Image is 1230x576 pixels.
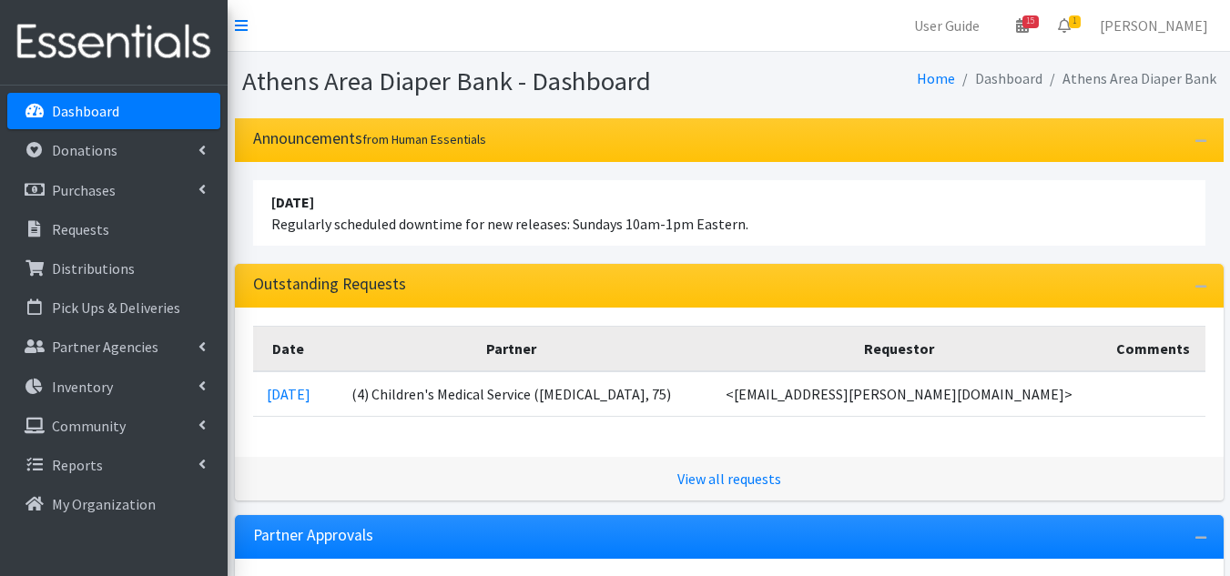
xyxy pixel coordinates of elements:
span: 1 [1069,15,1081,28]
li: Regularly scheduled downtime for new releases: Sundays 10am-1pm Eastern. [253,180,1205,246]
th: Comments [1101,326,1205,371]
p: Reports [52,456,103,474]
a: [PERSON_NAME] [1085,7,1223,44]
th: Date [253,326,325,371]
li: Athens Area Diaper Bank [1042,66,1216,92]
a: 1 [1043,7,1085,44]
td: (4) Children's Medical Service ([MEDICAL_DATA], 75) [324,371,697,417]
th: Partner [324,326,697,371]
li: Dashboard [955,66,1042,92]
a: Pick Ups & Deliveries [7,289,220,326]
h3: Announcements [253,129,486,148]
a: 15 [1001,7,1043,44]
p: Requests [52,220,109,238]
p: Partner Agencies [52,338,158,356]
p: Dashboard [52,102,119,120]
span: 15 [1022,15,1039,28]
p: Donations [52,141,117,159]
a: Home [917,69,955,87]
a: View all requests [677,470,781,488]
h1: Athens Area Diaper Bank - Dashboard [242,66,723,97]
a: Dashboard [7,93,220,129]
p: Inventory [52,378,113,396]
small: from Human Essentials [362,131,486,147]
p: Community [52,417,126,435]
a: Reports [7,447,220,483]
a: User Guide [900,7,994,44]
a: Partner Agencies [7,328,220,365]
a: Distributions [7,250,220,287]
a: Purchases [7,172,220,208]
a: Requests [7,211,220,248]
p: My Organization [52,495,156,513]
td: <[EMAIL_ADDRESS][PERSON_NAME][DOMAIN_NAME]> [697,371,1101,417]
a: Donations [7,132,220,168]
a: Inventory [7,369,220,405]
p: Pick Ups & Deliveries [52,298,180,317]
th: Requestor [697,326,1101,371]
p: Purchases [52,181,116,199]
img: HumanEssentials [7,12,220,73]
p: Distributions [52,259,135,278]
a: [DATE] [267,385,310,403]
a: Community [7,408,220,444]
a: My Organization [7,486,220,522]
h3: Partner Approvals [253,526,373,545]
strong: [DATE] [271,193,314,211]
h3: Outstanding Requests [253,275,406,294]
